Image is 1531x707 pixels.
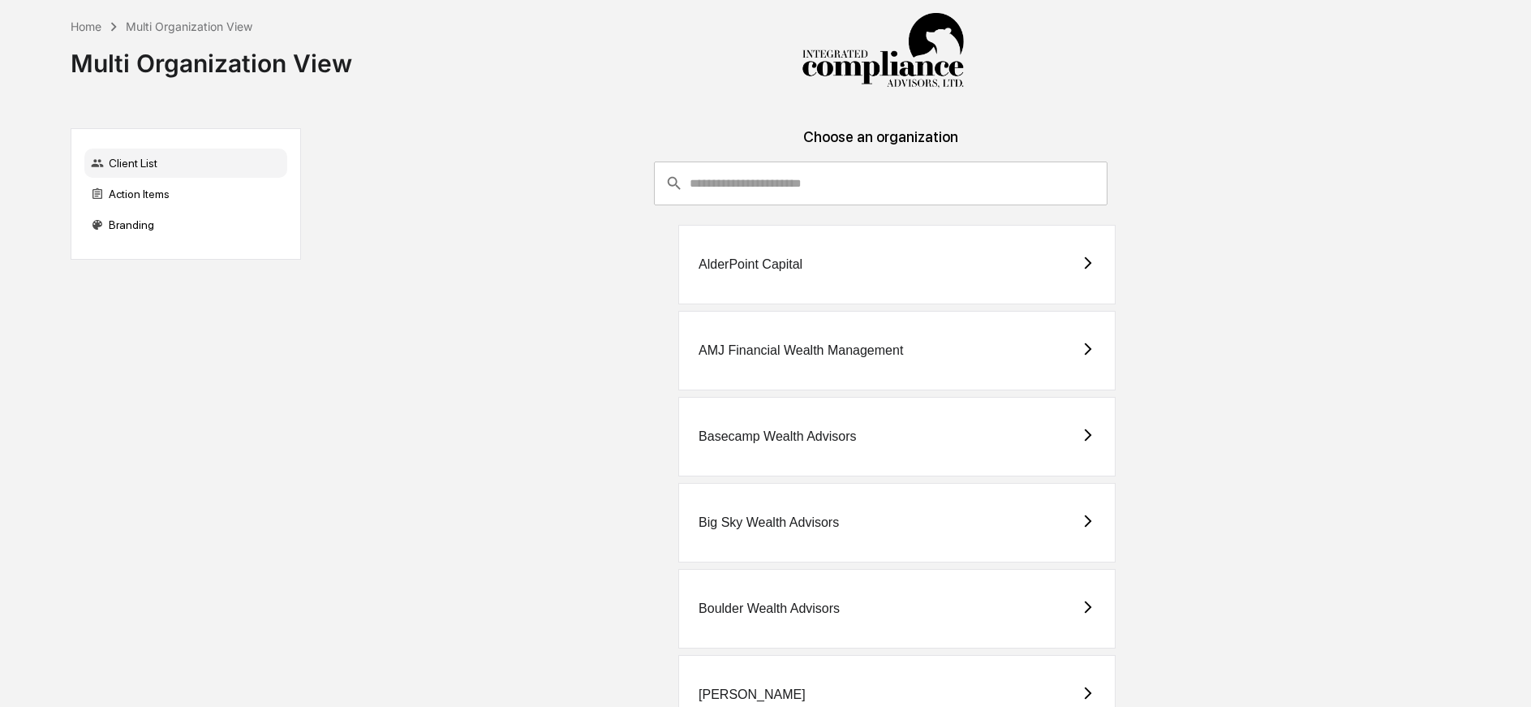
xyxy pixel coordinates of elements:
[84,149,287,178] div: Client List
[699,601,840,616] div: Boulder Wealth Advisors
[699,515,839,530] div: Big Sky Wealth Advisors
[71,36,352,78] div: Multi Organization View
[126,19,252,33] div: Multi Organization View
[84,179,287,209] div: Action Items
[699,688,806,702] div: [PERSON_NAME]
[699,257,802,272] div: AlderPoint Capital
[699,429,856,444] div: Basecamp Wealth Advisors
[84,210,287,239] div: Branding
[71,19,101,33] div: Home
[699,343,903,358] div: AMJ Financial Wealth Management
[314,128,1448,162] div: Choose an organization
[654,162,1107,205] div: consultant-dashboard__filter-organizations-search-bar
[802,13,964,89] img: Integrated Compliance Advisors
